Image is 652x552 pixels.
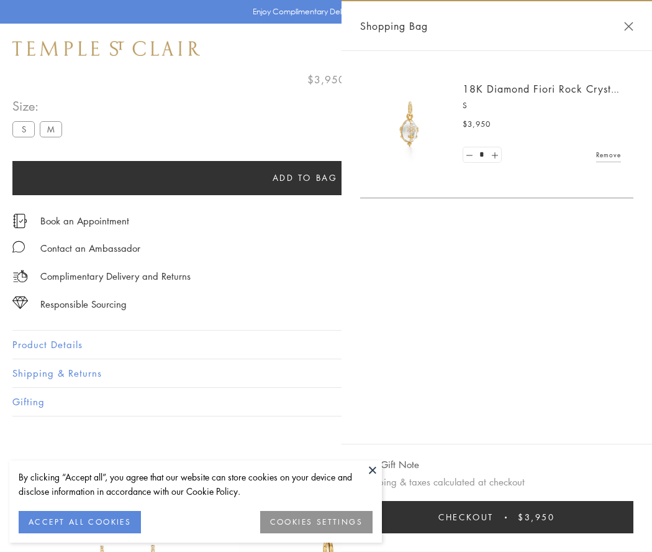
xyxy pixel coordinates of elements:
[40,269,191,284] p: Complimentary Delivery and Returns
[40,241,140,256] div: Contact an Ambassador
[12,96,67,116] span: Size:
[596,148,621,162] a: Remove
[12,161,597,195] button: Add to bag
[40,121,62,137] label: M
[12,297,28,309] img: icon_sourcing.svg
[260,511,373,533] button: COOKIES SETTINGS
[40,297,127,312] div: Responsible Sourcing
[624,22,633,31] button: Close Shopping Bag
[12,121,35,137] label: S
[273,171,338,185] span: Add to bag
[12,41,200,56] img: Temple St. Clair
[360,18,428,34] span: Shopping Bag
[307,71,345,88] span: $3,950
[360,457,419,472] button: Add Gift Note
[463,147,476,163] a: Set quantity to 0
[438,510,494,524] span: Checkout
[518,510,555,524] span: $3,950
[12,241,25,253] img: MessageIcon-01_2.svg
[12,388,640,416] button: Gifting
[488,147,500,163] a: Set quantity to 2
[360,501,633,533] button: Checkout $3,950
[360,474,633,490] p: Shipping & taxes calculated at checkout
[40,214,129,228] a: Book an Appointment
[253,6,394,18] p: Enjoy Complimentary Delivery & Returns
[12,359,640,387] button: Shipping & Returns
[463,118,491,131] span: $3,950
[373,87,447,162] img: P51889-E11FIORI
[12,214,27,228] img: icon_appointment.svg
[12,269,28,284] img: icon_delivery.svg
[12,331,640,359] button: Product Details
[19,511,141,533] button: ACCEPT ALL COOKIES
[463,99,621,112] p: S
[19,470,373,499] div: By clicking “Accept all”, you agree that our website can store cookies on your device and disclos...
